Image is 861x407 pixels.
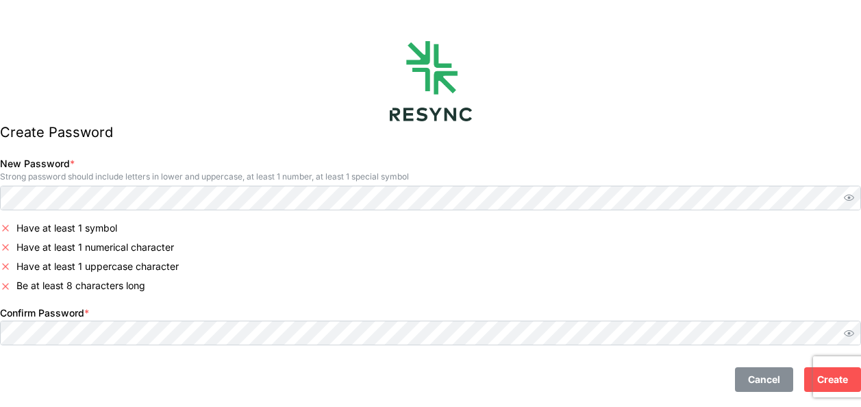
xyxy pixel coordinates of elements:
img: logo [390,41,472,121]
p: Be at least 8 characters long [16,279,145,293]
button: Create [804,367,861,392]
button: Cancel [735,367,793,392]
span: Cancel [748,368,780,391]
p: Have at least 1 symbol [16,221,117,235]
p: Have at least 1 uppercase character [16,260,179,273]
p: Have at least 1 numerical character [16,241,174,254]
